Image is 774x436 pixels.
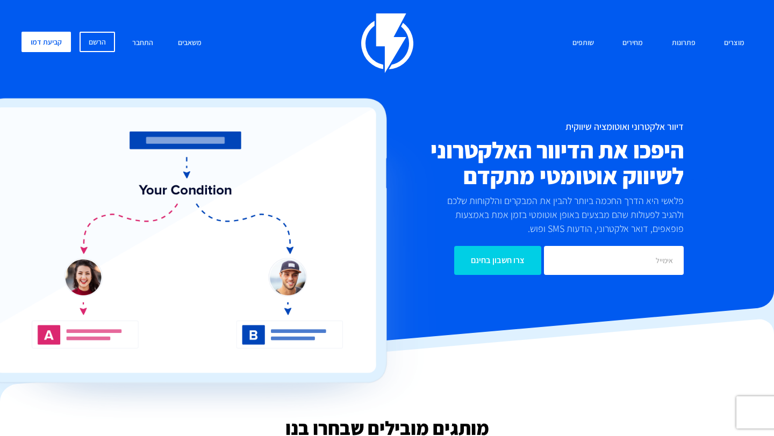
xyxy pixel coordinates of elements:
[544,246,684,275] input: אימייל
[80,32,115,52] a: הרשם
[716,32,752,55] a: מוצרים
[664,32,704,55] a: פתרונות
[170,32,210,55] a: משאבים
[564,32,602,55] a: שותפים
[614,32,651,55] a: מחירים
[334,137,684,188] h2: היפכו את הדיוור האלקטרוני לשיווק אוטומטי מתקדם
[124,32,161,55] a: התחבר
[21,32,71,52] a: קביעת דמו
[426,194,684,235] p: פלאשי היא הדרך החכמה ביותר להבין את המבקרים והלקוחות שלכם ולהגיב לפעולות שהם מבצעים באופן אוטומטי...
[334,121,684,132] h1: דיוור אלקטרוני ואוטומציה שיווקית
[454,246,541,275] input: צרו חשבון בחינם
